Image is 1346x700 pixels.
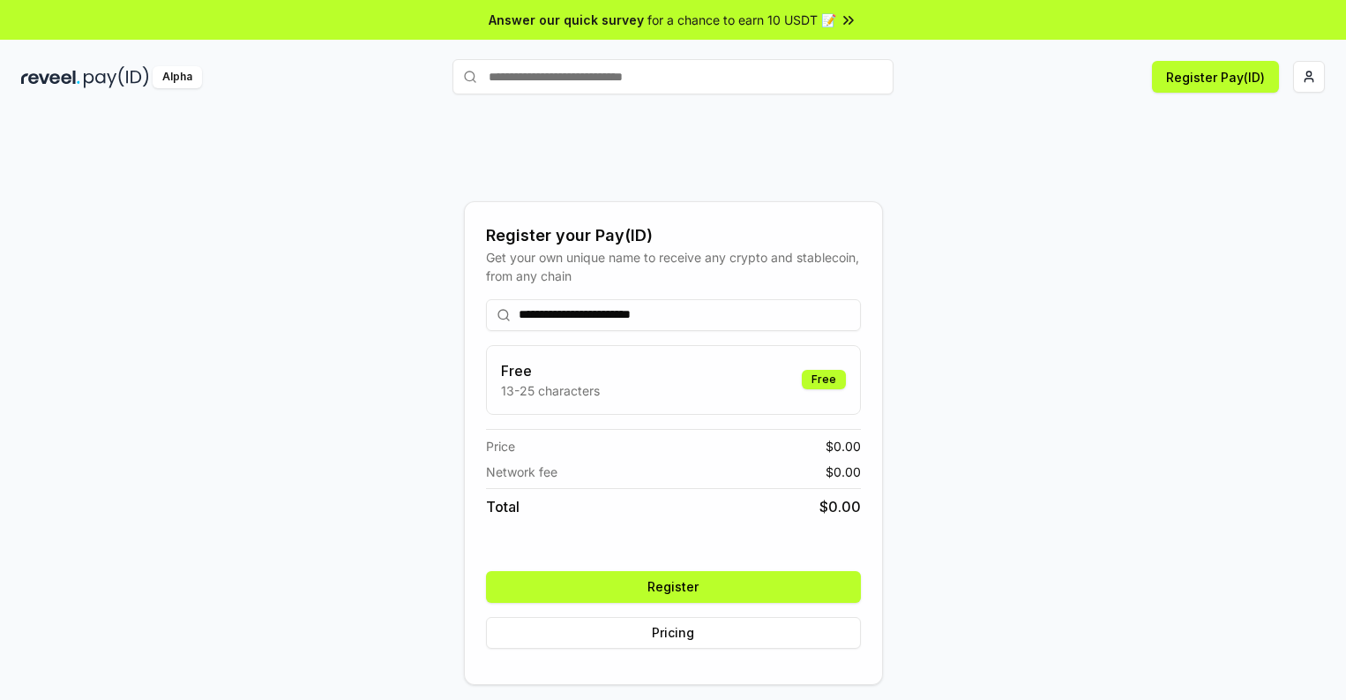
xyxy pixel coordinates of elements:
[486,496,520,517] span: Total
[826,463,861,481] span: $ 0.00
[501,360,600,381] h3: Free
[486,437,515,455] span: Price
[489,11,644,29] span: Answer our quick survey
[647,11,836,29] span: for a chance to earn 10 USDT 📝
[486,571,861,603] button: Register
[153,66,202,88] div: Alpha
[486,617,861,649] button: Pricing
[819,496,861,517] span: $ 0.00
[21,66,80,88] img: reveel_dark
[486,248,861,285] div: Get your own unique name to receive any crypto and stablecoin, from any chain
[84,66,149,88] img: pay_id
[1152,61,1279,93] button: Register Pay(ID)
[486,223,861,248] div: Register your Pay(ID)
[802,370,846,389] div: Free
[826,437,861,455] span: $ 0.00
[501,381,600,400] p: 13-25 characters
[486,463,557,481] span: Network fee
